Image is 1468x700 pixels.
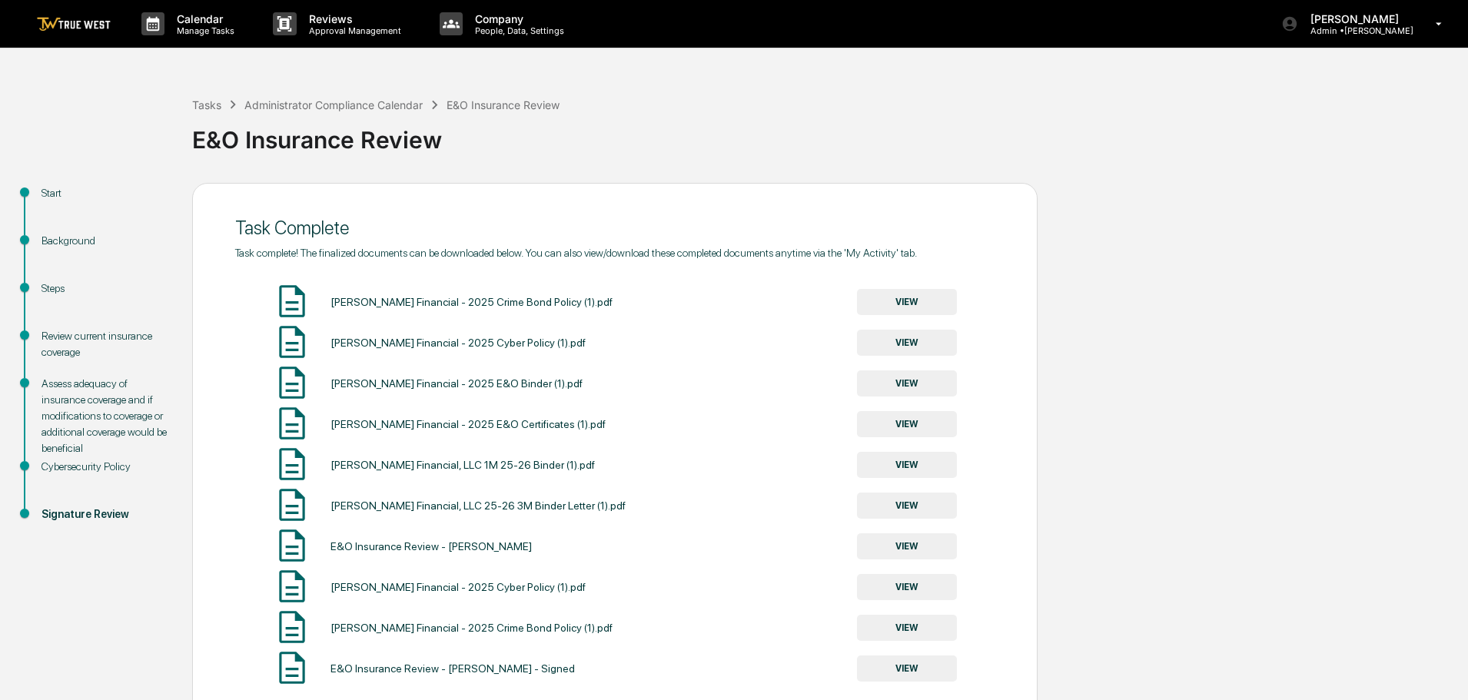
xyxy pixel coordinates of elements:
[273,486,311,524] img: Document Icon
[273,282,311,320] img: Document Icon
[857,493,957,519] button: VIEW
[330,499,626,512] div: [PERSON_NAME] Financial, LLC 25-26 3M Binder Letter (1).pdf
[330,459,595,471] div: [PERSON_NAME] Financial, LLC 1M 25-26 Binder (1).pdf
[42,506,168,523] div: Signature Review
[1419,649,1460,691] iframe: Open customer support
[273,363,311,402] img: Document Icon
[42,328,168,360] div: Review current insurance coverage
[273,404,311,443] img: Document Icon
[192,98,221,111] div: Tasks
[1298,25,1413,36] p: Admin • [PERSON_NAME]
[463,25,572,36] p: People, Data, Settings
[42,280,168,297] div: Steps
[297,12,409,25] p: Reviews
[330,377,583,390] div: [PERSON_NAME] Financial - 2025 E&O Binder (1).pdf
[330,296,613,308] div: [PERSON_NAME] Financial - 2025 Crime Bond Policy (1).pdf
[42,185,168,201] div: Start
[857,574,957,600] button: VIEW
[297,25,409,36] p: Approval Management
[330,622,613,634] div: [PERSON_NAME] Financial - 2025 Crime Bond Policy (1).pdf
[857,655,957,682] button: VIEW
[192,114,1460,154] div: E&O Insurance Review
[42,376,168,456] div: Assess adequacy of insurance coverage and if modifications to coverage or additional coverage wou...
[235,217,995,239] div: Task Complete
[273,608,311,646] img: Document Icon
[330,581,586,593] div: [PERSON_NAME] Financial - 2025 Cyber Policy (1).pdf
[1298,12,1413,25] p: [PERSON_NAME]
[273,323,311,361] img: Document Icon
[164,12,242,25] p: Calendar
[273,567,311,605] img: Document Icon
[330,540,532,552] div: E&O Insurance Review - [PERSON_NAME]
[42,459,168,475] div: Cybersecurity Policy
[857,615,957,641] button: VIEW
[857,289,957,315] button: VIEW
[857,452,957,478] button: VIEW
[463,12,572,25] p: Company
[330,337,586,349] div: [PERSON_NAME] Financial - 2025 Cyber Policy (1).pdf
[273,445,311,483] img: Document Icon
[235,247,995,259] div: Task complete! The finalized documents can be downloaded below. You can also view/download these ...
[330,418,606,430] div: [PERSON_NAME] Financial - 2025 E&O Certificates (1).pdf
[857,533,957,559] button: VIEW
[857,411,957,437] button: VIEW
[857,330,957,356] button: VIEW
[37,17,111,32] img: logo
[273,526,311,565] img: Document Icon
[447,98,560,111] div: E&O Insurance Review
[42,233,168,249] div: Background
[244,98,423,111] div: Administrator Compliance Calendar
[164,25,242,36] p: Manage Tasks
[857,370,957,396] button: VIEW
[330,662,575,675] div: E&O Insurance Review - [PERSON_NAME] - Signed
[273,649,311,687] img: Document Icon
